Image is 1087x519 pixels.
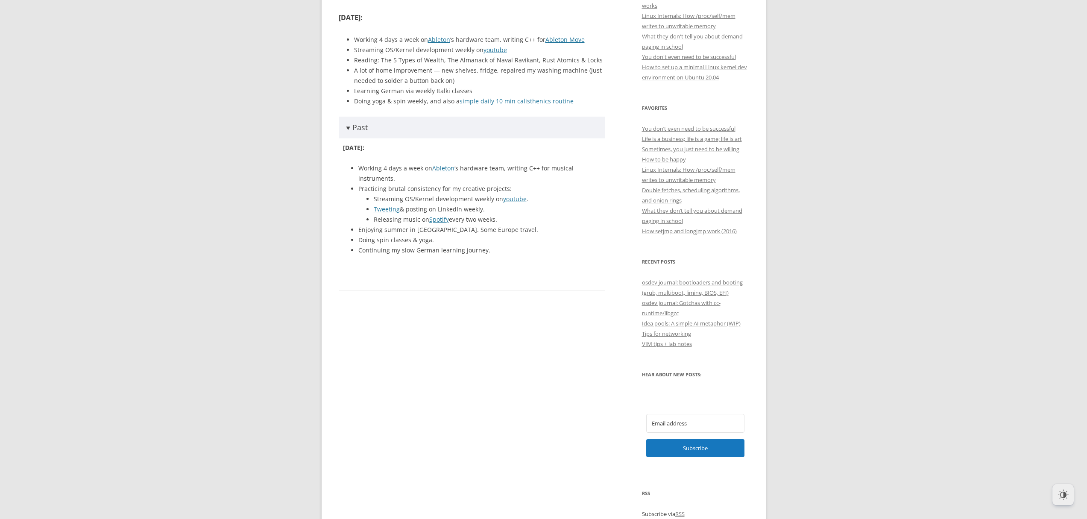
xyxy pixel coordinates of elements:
[642,53,736,61] a: You don't even need to be successful
[675,510,685,518] a: RSS
[460,97,574,105] a: simple daily 10 min calisthenics routine
[374,204,601,214] li: & posting on LinkedIn weekly.
[642,155,686,163] a: How to be happy
[483,46,507,54] a: youtube
[642,12,735,30] a: Linux Internals: How /proc/self/mem writes to unwritable memory
[429,215,449,223] a: Spotify
[642,299,721,317] a: osdev journal: Gotchas with cc-runtime/libgcc
[642,103,749,113] h3: Favorites
[642,207,742,225] a: What they don’t tell you about demand paging in school
[642,340,692,348] a: VIM tips + lab notes
[374,205,400,213] a: Tweeting
[642,257,749,267] h3: Recent Posts
[374,194,601,204] li: Streaming OS/Kernel development weekly on .
[642,227,737,235] a: How setjmp and longjmp work (2016)
[642,63,747,81] a: How to set up a minimal Linux kernel dev environment on Ubuntu 20.04
[354,35,606,45] li: Working 4 days a week on ‘s hardware team, writing C++ for
[358,184,601,225] li: Practicing brutal consistency for my creative projects:
[354,65,606,86] li: A lot of home improvement — new shelves, fridge, repaired my washing machine (just needed to sold...
[358,235,601,245] li: Doing spin classes & yoga.
[642,320,741,327] a: Idea pools: A simple AI metaphor (WIP)
[339,13,360,22] strong: [DATE]
[374,214,601,225] li: Releasing music on every two weeks.
[432,164,454,172] a: Ableton
[339,12,606,24] h3: :
[646,414,744,433] input: Email address
[354,96,606,106] li: Doing yoga & spin weekly, and also a
[646,439,744,457] button: Subscribe
[642,369,749,380] h3: Hear about new posts:
[642,125,735,132] a: You don’t even need to be successful
[642,279,743,296] a: osdev journal: bootloaders and booting (grub, multiboot, limine, BIOS, EFI)
[642,330,691,337] a: Tips for networking
[642,166,735,184] a: Linux Internals: How /proc/self/mem writes to unwritable memory
[354,55,606,65] li: Reading: The 5 Types of Wealth, The Almanack of Naval Ravikant, Rust Atomics & Locks
[352,122,368,132] span: Past
[642,145,739,153] a: Sometimes, you just need to be willing
[503,195,527,203] a: youtube
[642,32,743,50] a: What they don't tell you about demand paging in school
[358,163,601,184] li: Working 4 days a week on ‘s hardware team, writing C++ for musical instruments.
[428,35,450,44] a: Ableton
[358,225,601,235] li: Enjoying summer in [GEOGRAPHIC_DATA]. Some Europe travel.
[339,117,606,138] summary: Past
[354,86,606,96] li: Learning German via weekly Italki classes
[642,488,749,498] h3: RSS
[642,509,749,519] p: Subscribe via
[343,144,364,152] strong: [DATE]:
[354,45,606,55] li: Streaming OS/Kernel development weekly on
[358,245,601,255] li: Continuing my slow German learning journey.
[642,186,740,204] a: Double fetches, scheduling algorithms, and onion rings
[642,135,742,143] a: Life is a business; life is a game; life is art
[545,35,585,44] a: Ableton Move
